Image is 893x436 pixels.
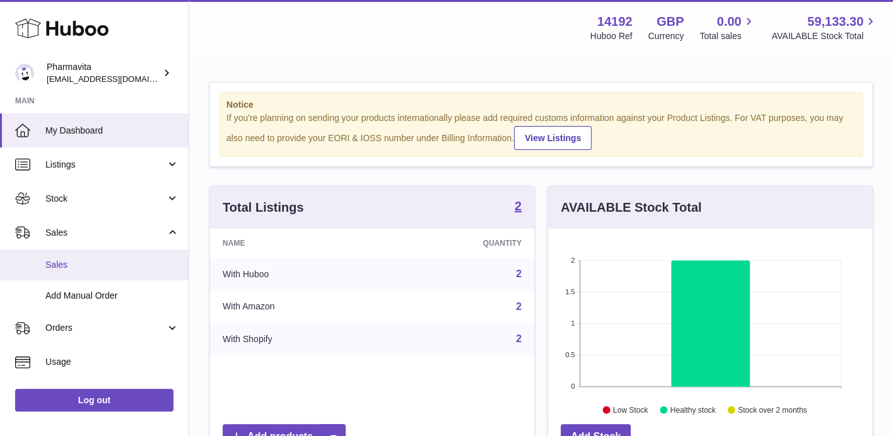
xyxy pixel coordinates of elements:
[45,159,166,171] span: Listings
[226,112,856,150] div: If you're planning on sending your products internationally please add required customs informati...
[210,258,387,290] td: With Huboo
[45,193,166,205] span: Stock
[45,259,179,271] span: Sales
[807,13,863,30] span: 59,133.30
[47,74,185,84] span: [EMAIL_ADDRESS][DOMAIN_NAME]
[15,64,34,83] img: matt.simic@pharmavita.uk
[699,13,756,42] a: 0.00 Total sales
[226,99,856,111] strong: Notice
[515,200,522,215] a: 2
[45,322,166,334] span: Orders
[45,356,179,368] span: Usage
[670,405,716,414] text: Healthy stock
[387,229,534,258] th: Quantity
[613,405,648,414] text: Low Stock
[565,288,575,295] text: 1.5
[514,126,592,150] a: View Listings
[45,125,179,137] span: My Dashboard
[516,268,522,279] a: 2
[571,256,575,264] text: 2
[210,323,387,355] td: With Shopify
[738,405,807,414] text: Stock over 2 months
[561,199,701,216] h3: AVAILABLE Stock Total
[516,301,522,312] a: 2
[516,333,522,344] a: 2
[45,290,179,302] span: Add Manual Order
[515,200,522,212] strong: 2
[699,30,756,42] span: Total sales
[15,389,173,411] a: Log out
[648,30,684,42] div: Currency
[657,13,684,30] strong: GBP
[47,61,160,85] div: Pharmavita
[45,227,166,239] span: Sales
[571,382,575,390] text: 0
[597,13,633,30] strong: 14192
[771,13,878,42] a: 59,133.30 AVAILABLE Stock Total
[210,290,387,323] td: With Amazon
[571,319,575,327] text: 1
[771,30,878,42] span: AVAILABLE Stock Total
[717,13,742,30] span: 0.00
[223,199,304,216] h3: Total Listings
[590,30,633,42] div: Huboo Ref
[565,351,575,359] text: 0.5
[210,229,387,258] th: Name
